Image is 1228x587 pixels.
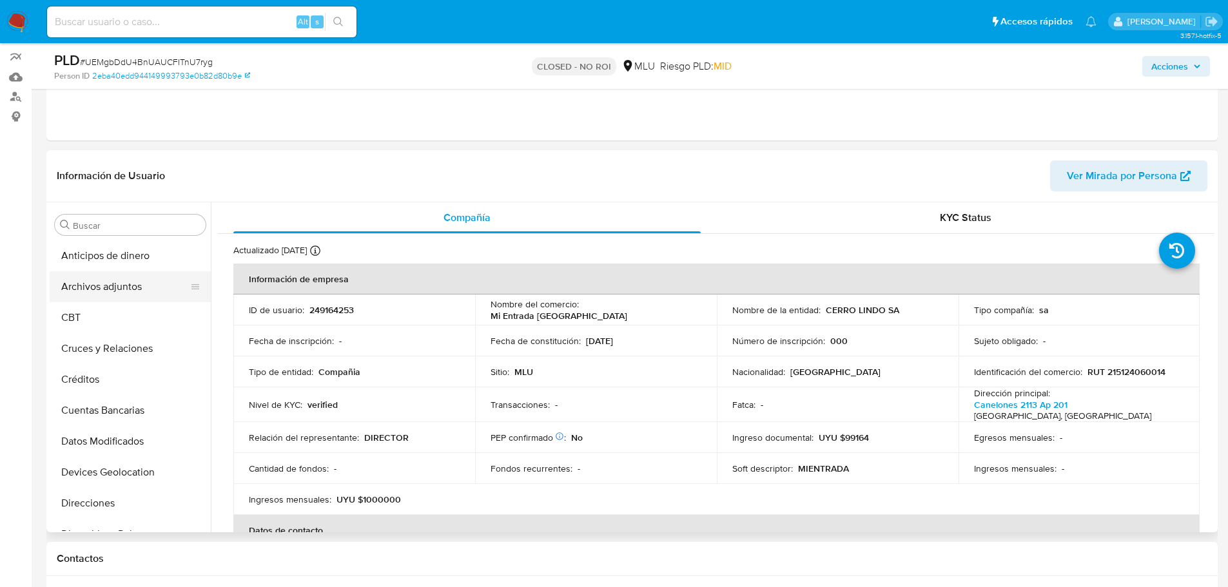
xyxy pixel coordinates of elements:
p: No [571,432,583,443]
p: - [339,335,342,347]
p: MIENTRADA [798,463,849,474]
p: Relación del representante : [249,432,359,443]
p: Nombre de la entidad : [732,304,821,316]
p: Nacionalidad : [732,366,785,378]
p: Número de inscripción : [732,335,825,347]
button: Archivos adjuntos [50,271,200,302]
button: search-icon [325,13,351,31]
p: Tipo compañía : [974,304,1034,316]
p: MLU [514,366,533,378]
p: UYU $99164 [819,432,869,443]
p: 000 [830,335,848,347]
h4: [GEOGRAPHIC_DATA], [GEOGRAPHIC_DATA] [974,410,1151,422]
button: Devices Geolocation [50,457,211,488]
p: Transacciones : [491,399,550,410]
h1: Contactos [57,552,1207,565]
p: Identificación del comercio : [974,366,1082,378]
button: Cruces y Relaciones [50,333,211,364]
p: - [1043,335,1046,347]
span: Compañía [443,210,491,225]
p: Soft descriptor : [732,463,793,474]
button: Ver Mirada por Persona [1050,160,1207,191]
button: CBT [50,302,211,333]
p: Cantidad de fondos : [249,463,329,474]
b: PLD [54,50,80,70]
p: Sujeto obligado : [974,335,1038,347]
p: Nombre del comercio : [491,298,579,310]
a: Canelones 2113 Ap 201 [974,398,1067,411]
input: Buscar [73,220,200,231]
span: # UEMgbDdU4BnUAUCFITnU7ryg [80,55,213,68]
p: Compañia [318,366,360,378]
p: - [578,463,580,474]
span: MID [714,59,732,73]
p: ID de usuario : [249,304,304,316]
p: Tipo de entidad : [249,366,313,378]
p: sa [1039,304,1049,316]
p: Nivel de KYC : [249,399,302,410]
p: Fatca : [732,399,755,410]
th: Datos de contacto [233,515,1200,546]
span: Acciones [1151,56,1188,77]
p: RUT 215124060014 [1087,366,1165,378]
p: Fondos recurrentes : [491,463,572,474]
button: Direcciones [50,488,211,519]
p: - [1062,463,1064,474]
p: Fecha de inscripción : [249,335,334,347]
a: 2eba40edd944149993793e0b82d80b9e [92,70,250,82]
div: MLU [621,59,655,73]
p: CLOSED - NO ROI [532,57,616,75]
input: Buscar usuario o caso... [47,14,356,30]
button: Créditos [50,364,211,395]
a: Notificaciones [1086,16,1096,27]
p: [GEOGRAPHIC_DATA] [790,366,881,378]
p: Sitio : [491,366,509,378]
p: Ingresos mensuales : [249,494,331,505]
span: Alt [298,15,308,28]
p: Mi Entrada [GEOGRAPHIC_DATA] [491,310,627,322]
p: - [555,399,558,410]
p: PEP confirmado : [491,432,566,443]
button: Cuentas Bancarias [50,395,211,426]
p: Dirección principal : [974,387,1050,399]
span: Accesos rápidos [1000,15,1073,28]
p: Ingreso documental : [732,432,814,443]
p: - [334,463,336,474]
button: Anticipos de dinero [50,240,211,271]
p: verified [307,399,338,410]
button: Datos Modificados [50,426,211,457]
button: Buscar [60,220,70,230]
p: - [1060,432,1062,443]
button: Acciones [1142,56,1210,77]
span: Riesgo PLD: [660,59,732,73]
th: Información de empresa [233,264,1200,294]
a: Salir [1205,15,1218,28]
span: 3.157.1-hotfix-5 [1180,30,1222,41]
h1: Información de Usuario [57,169,165,182]
p: DIRECTOR [364,432,409,443]
span: s [315,15,319,28]
p: CERRO LINDO SA [826,304,899,316]
button: Dispositivos Point [50,519,211,550]
p: 249164253 [309,304,354,316]
p: - [761,399,763,410]
p: Fecha de constitución : [491,335,581,347]
p: Ingresos mensuales : [974,463,1057,474]
p: UYU $1000000 [336,494,401,505]
p: Egresos mensuales : [974,432,1055,443]
p: Actualizado [DATE] [233,244,307,256]
span: Ver Mirada por Persona [1067,160,1177,191]
span: KYC Status [940,210,991,225]
p: giorgio.franco@mercadolibre.com [1127,15,1200,28]
p: [DATE] [586,335,613,347]
b: Person ID [54,70,90,82]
